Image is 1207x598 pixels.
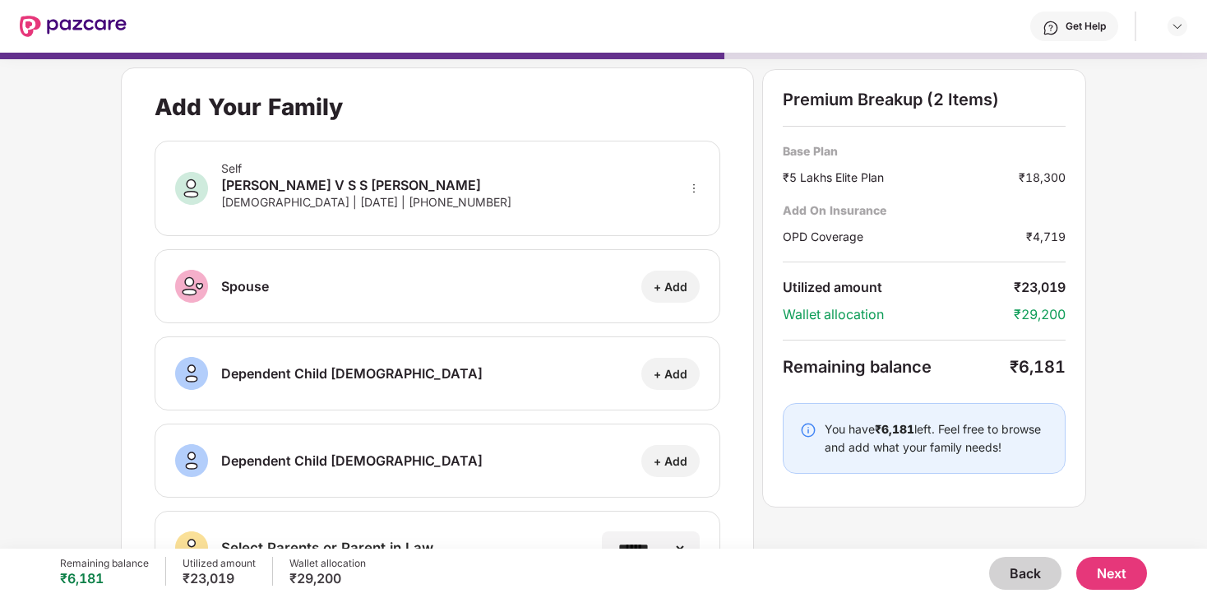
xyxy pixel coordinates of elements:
div: Utilized amount [783,279,1014,296]
div: + Add [654,453,687,469]
div: ₹29,200 [1014,306,1066,323]
div: ₹6,181 [1010,357,1066,377]
div: ₹23,019 [1014,279,1066,296]
img: svg+xml;base64,PHN2ZyB3aWR0aD0iNDAiIGhlaWdodD0iNDAiIHZpZXdCb3g9IjAgMCA0MCA0MCIgZmlsbD0ibm9uZSIgeG... [175,172,208,205]
div: [PERSON_NAME] V S S [PERSON_NAME] [221,175,511,195]
img: svg+xml;base64,PHN2ZyB3aWR0aD0iNDAiIGhlaWdodD0iNDAiIHZpZXdCb3g9IjAgMCA0MCA0MCIgZmlsbD0ibm9uZSIgeG... [175,357,208,390]
div: Self [221,161,511,175]
div: ₹29,200 [289,570,366,586]
img: svg+xml;base64,PHN2ZyBpZD0iSW5mby0yMHgyMCIgeG1sbnM9Imh0dHA6Ly93d3cudzMub3JnLzIwMDAvc3ZnIiB3aWR0aD... [800,422,816,438]
div: Dependent Child [DEMOGRAPHIC_DATA] [221,364,483,383]
div: Wallet allocation [783,306,1014,323]
div: ₹4,719 [1026,228,1066,245]
div: Add Your Family [155,93,343,121]
img: svg+xml;base64,PHN2ZyB3aWR0aD0iNDAiIGhlaWdodD0iNDAiIHZpZXdCb3g9IjAgMCA0MCA0MCIgZmlsbD0ibm9uZSIgeG... [175,531,208,564]
div: + Add [654,279,687,294]
div: You have left. Feel free to browse and add what your family needs! [825,420,1048,457]
div: Base Plan [783,143,1066,159]
div: Remaining balance [783,357,1010,377]
button: Next [1076,557,1147,590]
div: Get Help [1066,20,1106,33]
div: Utilized amount [183,557,256,570]
div: Add On Insurance [783,202,1066,218]
div: [DEMOGRAPHIC_DATA] | [DATE] | [PHONE_NUMBER] [221,195,511,209]
div: ₹6,181 [60,570,149,586]
div: ₹23,019 [183,570,256,586]
div: Spouse [221,276,269,296]
img: New Pazcare Logo [20,16,127,37]
div: ₹18,300 [1019,169,1066,186]
div: Premium Breakup (2 Items) [783,90,1066,109]
div: OPD Coverage [783,228,1026,245]
div: Dependent Child [DEMOGRAPHIC_DATA] [221,451,483,471]
div: ₹5 Lakhs Elite Plan [783,169,1019,186]
div: Wallet allocation [289,557,366,570]
b: ₹6,181 [875,422,914,436]
img: svg+xml;base64,PHN2ZyB3aWR0aD0iNDAiIGhlaWdodD0iNDAiIHZpZXdCb3g9IjAgMCA0MCA0MCIgZmlsbD0ibm9uZSIgeG... [175,444,208,477]
div: + Add [654,366,687,382]
span: more [688,183,700,194]
img: svg+xml;base64,PHN2ZyBpZD0iRHJvcGRvd24tMzJ4MzIiIHhtbG5zPSJodHRwOi8vd3d3LnczLm9yZy8yMDAwL3N2ZyIgd2... [1171,20,1184,33]
div: Select Parents or Parent in Law [221,539,433,557]
img: svg+xml;base64,PHN2ZyB3aWR0aD0iNDAiIGhlaWdodD0iNDAiIHZpZXdCb3g9IjAgMCA0MCA0MCIgZmlsbD0ibm9uZSIgeG... [175,270,208,303]
button: Back [989,557,1061,590]
img: svg+xml;base64,PHN2ZyBpZD0iSGVscC0zMngzMiIgeG1sbnM9Imh0dHA6Ly93d3cudzMub3JnLzIwMDAvc3ZnIiB3aWR0aD... [1043,20,1059,36]
div: Remaining balance [60,557,149,570]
